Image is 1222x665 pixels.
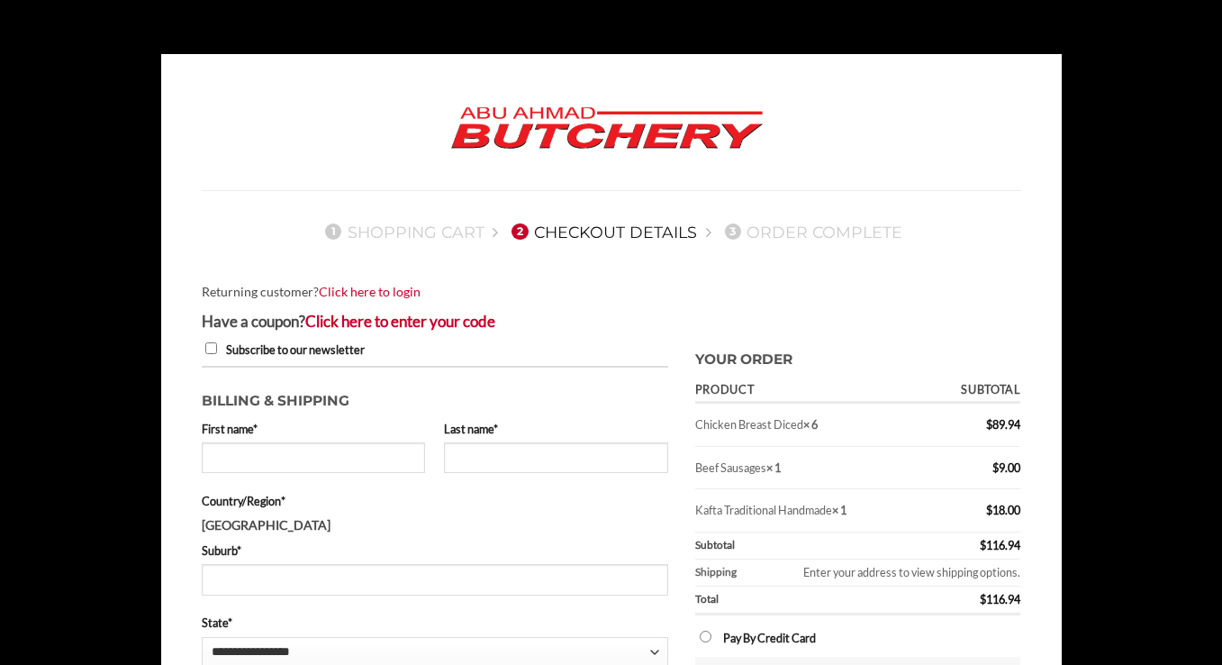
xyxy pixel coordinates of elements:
[319,284,421,299] a: Click here to login
[695,378,926,404] th: Product
[980,592,986,606] span: $
[436,95,778,163] img: Abu Ahmad Butchery
[752,560,1021,587] td: Enter your address to view shipping options.
[766,460,781,475] strong: × 1
[205,342,217,354] input: Subscribe to our newsletter
[986,417,992,432] span: $
[305,312,495,331] a: Enter your coupon code
[511,223,528,240] span: 2
[325,223,341,240] span: 1
[202,542,668,560] label: Suburb
[695,340,1021,371] h3: Your order
[202,309,1021,333] div: Have a coupon?
[986,503,1020,517] bdi: 18.00
[444,420,668,438] label: Last name
[992,460,1020,475] bdi: 9.00
[202,492,668,510] label: Country/Region
[202,282,1021,303] div: Returning customer?
[226,342,365,357] span: Subscribe to our newsletter
[986,417,1020,432] bdi: 89.94
[695,587,926,615] th: Total
[202,208,1021,255] nav: Checkout steps
[202,381,668,413] h3: Billing & Shipping
[506,223,697,241] a: 2Checkout details
[695,560,752,587] th: Shipping
[202,420,426,438] label: First name
[832,503,846,517] strong: × 1
[986,503,992,517] span: $
[695,489,926,532] td: Kafta Traditional Handmade
[803,417,818,432] strong: × 6
[992,460,999,475] span: $
[320,223,484,241] a: 1Shopping Cart
[202,614,668,632] label: State
[980,538,1020,552] bdi: 116.94
[925,378,1020,404] th: Subtotal
[695,404,926,446] td: Chicken Breast Diced
[695,447,926,489] td: Beef Sausages
[980,538,986,552] span: $
[695,533,926,560] th: Subtotal
[202,517,330,533] strong: [GEOGRAPHIC_DATA]
[980,592,1020,606] bdi: 116.94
